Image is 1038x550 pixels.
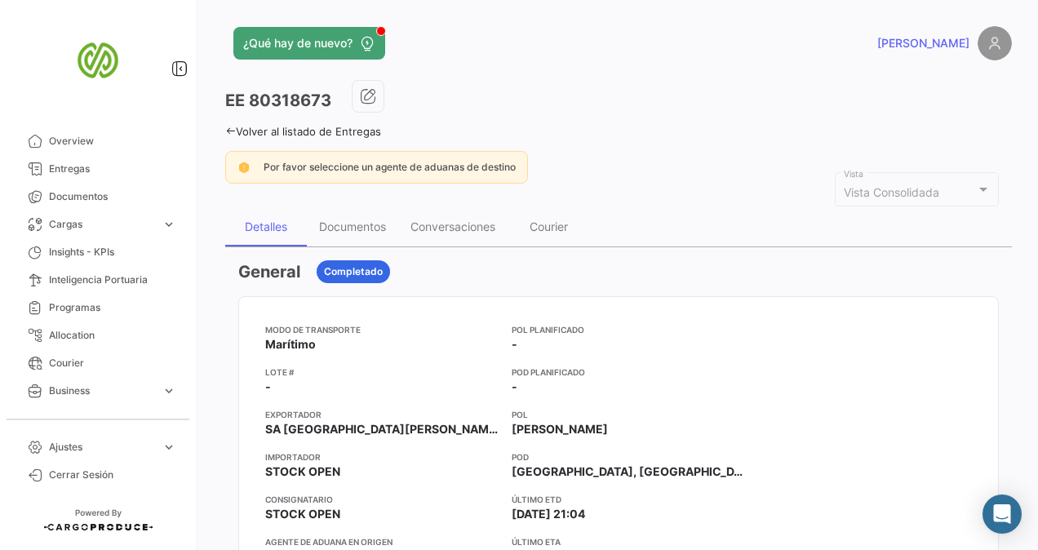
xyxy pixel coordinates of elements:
app-card-info-title: Importador [265,450,499,464]
span: Courier [49,356,176,370]
a: Allocation [13,322,183,349]
a: Entregas [13,155,183,183]
app-card-info-title: Consignatario [265,493,499,506]
app-card-info-title: Lote # [265,366,499,379]
h3: General [238,260,300,283]
app-card-info-title: Último ETA [512,535,745,548]
span: Ajustes [49,440,155,455]
a: Volver al listado de Entregas [225,125,381,138]
div: Documentos [319,220,386,233]
span: SA [GEOGRAPHIC_DATA][PERSON_NAME] [265,421,499,437]
span: Cerrar Sesión [49,468,176,482]
div: Detalles [245,220,287,233]
a: Courier [13,349,183,377]
span: STOCK OPEN [265,506,340,522]
span: Documentos [49,189,176,204]
span: STOCK OPEN [265,464,340,480]
span: Insights - KPIs [49,245,176,259]
span: Cargas [49,217,155,232]
span: - [512,336,517,353]
img: placeholder-user.png [978,26,1012,60]
app-card-info-title: Agente de Aduana en Origen [265,535,499,548]
a: Documentos [13,183,183,211]
span: Inteligencia Portuaria [49,273,176,287]
span: Allocation [49,328,176,343]
span: [PERSON_NAME] [512,421,608,437]
span: Business [49,384,155,398]
h3: EE 80318673 [225,89,331,112]
span: [PERSON_NAME] [877,35,969,51]
span: expand_more [162,411,176,426]
span: Estadísticas [49,411,155,426]
span: ¿Qué hay de nuevo? [243,35,353,51]
span: [DATE] 21:04 [512,506,585,522]
a: Insights - KPIs [13,238,183,266]
img: san-miguel-logo.png [57,20,139,101]
span: - [265,379,271,395]
app-card-info-title: POL [512,408,745,421]
span: Marítimo [265,336,316,353]
span: Programas [49,300,176,315]
div: Courier [530,220,568,233]
span: [GEOGRAPHIC_DATA], [GEOGRAPHIC_DATA] [512,464,745,480]
span: Por favor seleccione un agente de aduanas de destino [264,161,516,173]
div: Abrir Intercom Messenger [983,495,1022,534]
span: Entregas [49,162,176,176]
span: expand_more [162,440,176,455]
button: ¿Qué hay de nuevo? [233,27,385,60]
a: Overview [13,127,183,155]
span: Overview [49,134,176,149]
span: Completado [324,264,383,279]
app-card-info-title: Exportador [265,408,499,421]
app-card-info-title: Modo de Transporte [265,323,499,336]
app-card-info-title: Último ETD [512,493,745,506]
a: Programas [13,294,183,322]
div: Conversaciones [410,220,495,233]
mat-select-trigger: Vista Consolidada [844,185,939,199]
app-card-info-title: POD [512,450,745,464]
span: expand_more [162,217,176,232]
span: expand_more [162,384,176,398]
span: - [512,379,517,395]
app-card-info-title: POL Planificado [512,323,745,336]
app-card-info-title: POD Planificado [512,366,745,379]
a: Inteligencia Portuaria [13,266,183,294]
